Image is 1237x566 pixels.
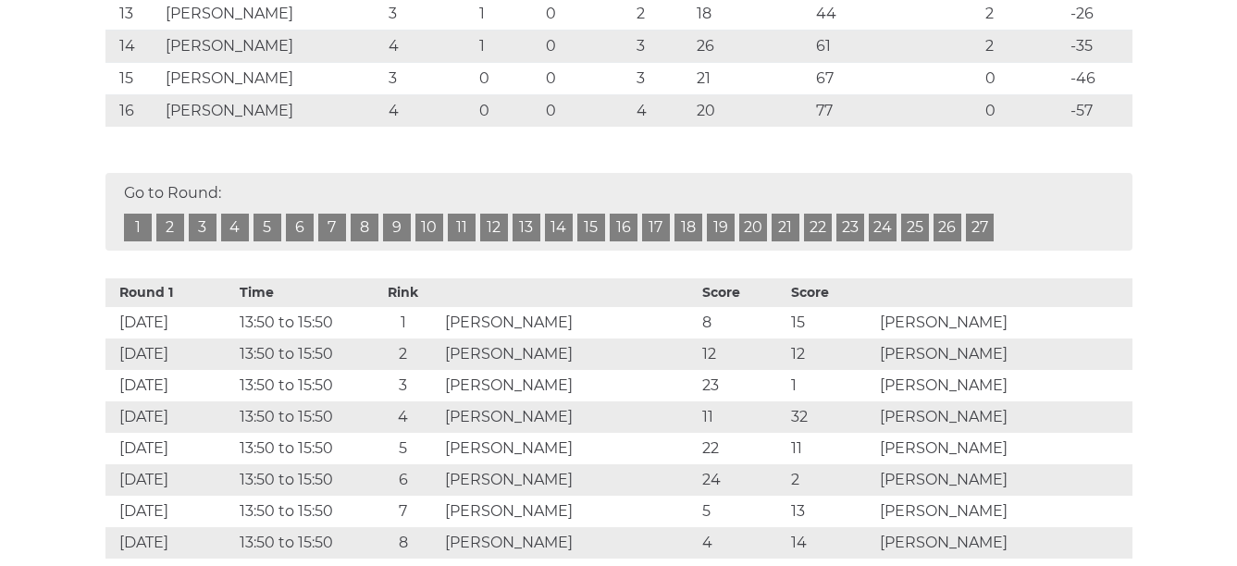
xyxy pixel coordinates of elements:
[632,31,692,63] td: 3
[786,433,875,464] td: 11
[351,214,378,241] a: 8
[105,464,236,496] td: [DATE]
[610,214,637,241] a: 16
[811,31,981,63] td: 61
[786,370,875,401] td: 1
[480,214,508,241] a: 12
[875,527,1132,559] td: [PERSON_NAME]
[1066,63,1132,95] td: -46
[698,433,786,464] td: 22
[875,401,1132,433] td: [PERSON_NAME]
[161,63,385,95] td: [PERSON_NAME]
[365,401,440,433] td: 4
[105,307,236,338] td: [DATE]
[707,214,735,241] a: 19
[384,63,475,95] td: 3
[698,370,786,401] td: 23
[692,95,811,128] td: 20
[105,95,161,128] td: 16
[156,214,184,241] a: 2
[235,496,365,527] td: 13:50 to 15:50
[692,63,811,95] td: 21
[440,433,698,464] td: [PERSON_NAME]
[541,63,632,95] td: 0
[318,214,346,241] a: 7
[440,496,698,527] td: [PERSON_NAME]
[105,401,236,433] td: [DATE]
[105,496,236,527] td: [DATE]
[365,278,440,307] th: Rink
[161,31,385,63] td: [PERSON_NAME]
[365,464,440,496] td: 6
[365,370,440,401] td: 3
[235,401,365,433] td: 13:50 to 15:50
[875,338,1132,370] td: [PERSON_NAME]
[981,95,1065,128] td: 0
[836,214,864,241] a: 23
[286,214,314,241] a: 6
[221,214,249,241] a: 4
[698,307,786,338] td: 8
[875,496,1132,527] td: [PERSON_NAME]
[440,370,698,401] td: [PERSON_NAME]
[105,370,236,401] td: [DATE]
[440,527,698,559] td: [PERSON_NAME]
[698,338,786,370] td: 12
[365,496,440,527] td: 7
[235,338,365,370] td: 13:50 to 15:50
[786,278,875,307] th: Score
[105,338,236,370] td: [DATE]
[642,214,670,241] a: 17
[772,214,799,241] a: 21
[384,31,475,63] td: 4
[875,307,1132,338] td: [PERSON_NAME]
[440,464,698,496] td: [PERSON_NAME]
[804,214,832,241] a: 22
[674,214,702,241] a: 18
[786,464,875,496] td: 2
[875,370,1132,401] td: [PERSON_NAME]
[105,527,236,559] td: [DATE]
[235,278,365,307] th: Time
[475,31,541,63] td: 1
[235,307,365,338] td: 13:50 to 15:50
[692,31,811,63] td: 26
[739,214,767,241] a: 20
[440,338,698,370] td: [PERSON_NAME]
[105,31,161,63] td: 14
[786,401,875,433] td: 32
[786,496,875,527] td: 13
[105,63,161,95] td: 15
[1066,31,1132,63] td: -35
[161,95,385,128] td: [PERSON_NAME]
[869,214,897,241] a: 24
[475,63,541,95] td: 0
[1066,95,1132,128] td: -57
[235,464,365,496] td: 13:50 to 15:50
[235,433,365,464] td: 13:50 to 15:50
[875,433,1132,464] td: [PERSON_NAME]
[632,95,692,128] td: 4
[698,278,786,307] th: Score
[811,95,981,128] td: 77
[545,214,573,241] a: 14
[875,464,1132,496] td: [PERSON_NAME]
[698,527,786,559] td: 4
[365,307,440,338] td: 1
[105,433,236,464] td: [DATE]
[698,464,786,496] td: 24
[365,338,440,370] td: 2
[440,307,698,338] td: [PERSON_NAME]
[698,401,786,433] td: 11
[124,214,152,241] a: 1
[440,401,698,433] td: [PERSON_NAME]
[105,278,236,307] th: Round 1
[541,31,632,63] td: 0
[235,370,365,401] td: 13:50 to 15:50
[901,214,929,241] a: 25
[365,527,440,559] td: 8
[475,95,541,128] td: 0
[981,63,1065,95] td: 0
[105,173,1132,251] div: Go to Round:
[698,496,786,527] td: 5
